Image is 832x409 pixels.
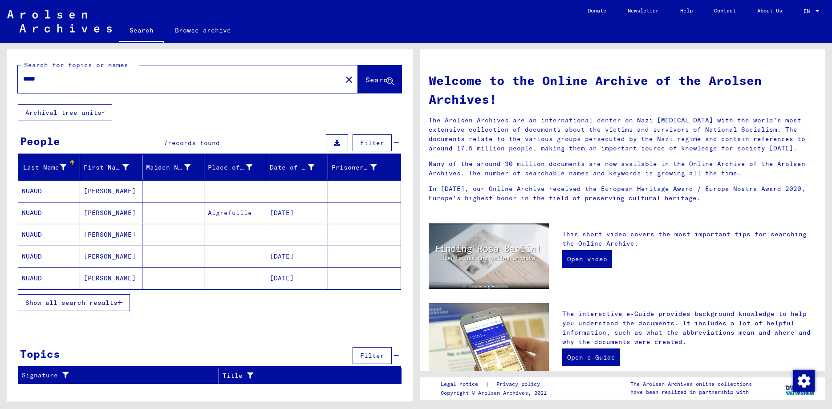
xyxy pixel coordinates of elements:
[429,303,549,384] img: eguide.jpg
[793,370,815,392] img: Change consent
[441,380,485,389] a: Legal notice
[365,75,392,84] span: Search
[20,346,60,362] div: Topics
[204,202,266,223] mat-cell: Aigrefuille
[340,70,358,88] button: Clear
[441,389,551,397] p: Copyright © Arolsen Archives, 2021
[429,71,817,109] h1: Welcome to the Online Archive of the Arolsen Archives!
[18,246,80,267] mat-cell: NUAUD
[783,377,817,399] img: yv_logo.png
[223,369,390,383] div: Title
[358,65,402,93] button: Search
[164,139,168,147] span: 7
[489,380,551,389] a: Privacy policy
[18,267,80,289] mat-cell: NUAUD
[441,380,551,389] div: |
[25,299,118,307] span: Show all search results
[270,163,314,172] div: Date of Birth
[80,224,142,245] mat-cell: [PERSON_NAME]
[84,163,128,172] div: First Name
[18,202,80,223] mat-cell: NUAUD
[344,74,354,85] mat-icon: close
[429,184,817,203] p: In [DATE], our Online Archive received the European Heritage Award / Europa Nostra Award 2020, Eu...
[208,160,266,174] div: Place of Birth
[142,155,204,180] mat-header-cell: Maiden Name
[20,133,60,149] div: People
[146,163,191,172] div: Maiden Name
[164,20,242,41] a: Browse archive
[353,347,392,364] button: Filter
[332,163,376,172] div: Prisoner #
[80,155,142,180] mat-header-cell: First Name
[22,369,219,383] div: Signature
[7,10,112,32] img: Arolsen_neg.svg
[266,267,328,289] mat-cell: [DATE]
[562,309,816,347] p: The interactive e-Guide provides background knowledge to help you understand the documents. It in...
[119,20,164,43] a: Search
[223,371,379,381] div: Title
[208,163,252,172] div: Place of Birth
[328,155,400,180] mat-header-cell: Prisoner #
[630,380,752,388] p: The Arolsen Archives online collections
[22,371,207,380] div: Signature
[18,180,80,202] mat-cell: NUAUD
[146,160,204,174] div: Maiden Name
[80,202,142,223] mat-cell: [PERSON_NAME]
[266,246,328,267] mat-cell: [DATE]
[18,104,112,121] button: Archival tree units
[22,160,80,174] div: Last Name
[804,8,813,14] span: EN
[429,116,817,153] p: The Arolsen Archives are an international center on Nazi [MEDICAL_DATA] with the world’s most ext...
[360,352,384,360] span: Filter
[332,160,390,174] div: Prisoner #
[80,267,142,289] mat-cell: [PERSON_NAME]
[562,348,620,366] a: Open e-Guide
[22,163,66,172] div: Last Name
[18,294,130,311] button: Show all search results
[168,139,220,147] span: records found
[18,224,80,245] mat-cell: NUAUD
[204,155,266,180] mat-header-cell: Place of Birth
[84,160,142,174] div: First Name
[266,155,328,180] mat-header-cell: Date of Birth
[630,388,752,396] p: have been realized in partnership with
[562,230,816,248] p: This short video covers the most important tips for searching the Online Archive.
[360,139,384,147] span: Filter
[353,134,392,151] button: Filter
[80,180,142,202] mat-cell: [PERSON_NAME]
[429,159,817,178] p: Many of the around 30 million documents are now available in the Online Archive of the Arolsen Ar...
[80,246,142,267] mat-cell: [PERSON_NAME]
[18,155,80,180] mat-header-cell: Last Name
[266,202,328,223] mat-cell: [DATE]
[562,250,612,268] a: Open video
[429,223,549,289] img: video.jpg
[24,61,128,69] mat-label: Search for topics or names
[270,160,328,174] div: Date of Birth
